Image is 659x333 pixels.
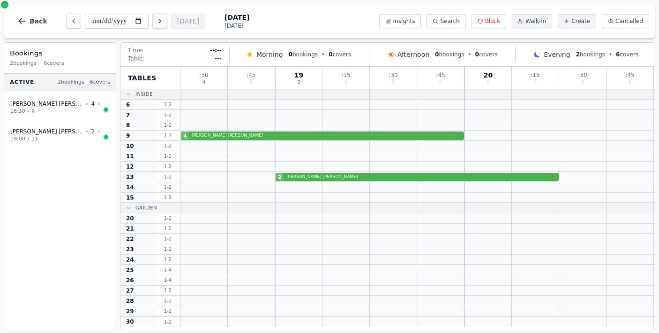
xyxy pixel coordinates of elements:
[157,256,179,263] span: 1 - 2
[247,72,255,78] span: : 45
[344,80,347,85] span: 0
[487,80,489,85] span: 0
[126,215,134,222] span: 20
[215,55,222,62] span: ---
[126,297,134,305] span: 28
[135,91,153,98] span: Inside
[10,78,34,86] span: Active
[152,14,167,29] button: Next day
[439,80,442,85] span: 0
[10,60,37,68] span: 2 bookings
[468,51,472,58] span: •
[525,17,546,25] span: Walk-in
[10,10,55,32] button: Back
[157,173,179,180] span: 1 - 2
[32,135,38,142] span: 13
[157,246,179,253] span: 1 - 2
[126,184,134,191] span: 14
[615,17,643,25] span: Cancelled
[157,163,179,170] span: 1 - 2
[58,78,84,86] span: 2 bookings
[602,14,649,28] button: Cancelled
[91,100,95,108] span: 4
[199,72,208,78] span: : 30
[4,95,116,121] button: [PERSON_NAME] [PERSON_NAME]•4•18:30•9
[126,287,134,294] span: 27
[297,80,300,85] span: 2
[289,51,292,58] span: 0
[126,277,134,284] span: 26
[126,266,134,274] span: 25
[184,132,187,139] span: 4
[126,153,134,160] span: 11
[128,46,143,54] span: Time:
[225,13,249,22] span: [DATE]
[616,51,638,58] span: covers
[126,163,134,170] span: 12
[128,73,157,83] span: Tables
[157,122,179,129] span: 1 - 2
[485,17,500,25] span: Block
[436,72,445,78] span: : 45
[27,108,30,115] span: •
[341,72,350,78] span: : 15
[329,51,351,58] span: covers
[157,297,179,304] span: 1 - 2
[157,142,179,149] span: 1 - 2
[571,17,590,25] span: Create
[30,18,47,24] span: Back
[625,72,634,78] span: : 45
[472,14,506,28] button: Block
[128,55,144,62] span: Table:
[10,135,25,143] span: 19:00
[126,318,134,325] span: 30
[126,111,130,119] span: 7
[27,135,30,142] span: •
[126,101,130,108] span: 6
[157,184,179,191] span: 1 - 2
[576,51,580,58] span: 2
[576,51,605,58] span: bookings
[157,277,179,284] span: 1 - 4
[210,46,222,54] span: --:--
[86,128,89,135] span: •
[294,72,303,78] span: 19
[10,100,83,108] span: [PERSON_NAME] [PERSON_NAME]
[10,128,83,135] span: [PERSON_NAME] [PERSON_NAME]
[202,80,205,85] span: 4
[157,287,179,294] span: 1 - 2
[278,174,282,181] span: 2
[86,101,89,108] span: •
[157,111,179,118] span: 1 - 2
[250,80,253,85] span: 0
[32,108,35,115] span: 9
[10,48,110,58] h3: Bookings
[475,51,498,58] span: covers
[435,51,464,58] span: bookings
[558,14,596,28] button: Create
[157,318,179,325] span: 1 - 2
[90,78,110,86] span: 6 covers
[379,14,421,28] button: Insights
[66,14,81,29] button: Previous day
[322,51,325,58] span: •
[97,128,100,135] span: •
[289,51,318,58] span: bookings
[578,72,587,78] span: : 30
[157,225,179,232] span: 1 - 2
[397,50,429,59] span: Afternoon
[534,80,537,85] span: 0
[440,17,459,25] span: Search
[544,50,570,59] span: Evening
[126,132,130,139] span: 9
[192,132,464,139] span: [PERSON_NAME] [PERSON_NAME]
[157,153,179,160] span: 1 - 2
[97,101,100,108] span: •
[126,194,134,201] span: 15
[157,215,179,222] span: 1 - 2
[427,14,465,28] button: Search
[157,101,179,108] span: 1 - 2
[126,256,134,263] span: 24
[126,142,134,150] span: 10
[157,266,179,273] span: 1 - 4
